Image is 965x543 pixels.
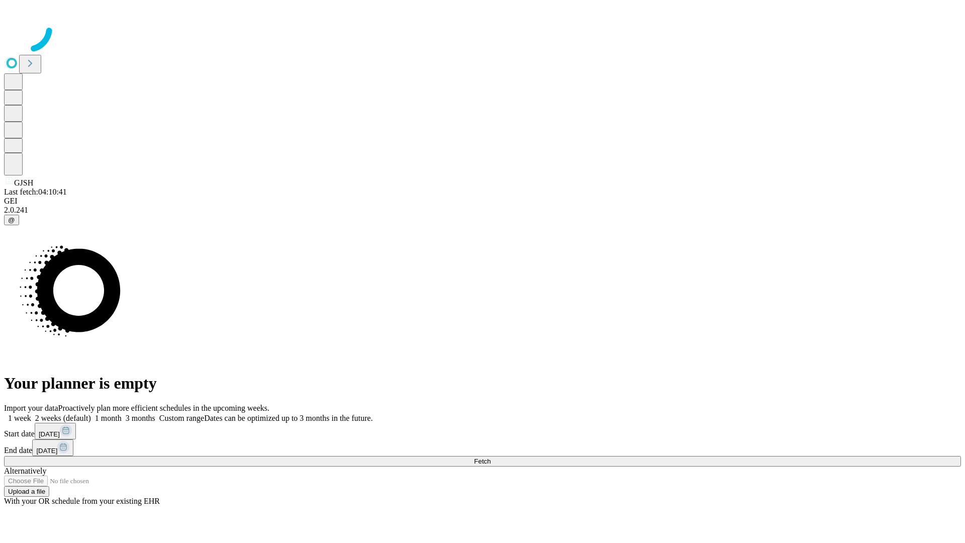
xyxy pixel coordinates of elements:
[4,374,961,393] h1: Your planner is empty
[126,414,155,422] span: 3 months
[4,467,46,475] span: Alternatively
[4,206,961,215] div: 2.0.241
[4,188,67,196] span: Last fetch: 04:10:41
[58,404,269,412] span: Proactively plan more efficient schedules in the upcoming weeks.
[4,197,961,206] div: GEI
[32,439,73,456] button: [DATE]
[39,430,60,438] span: [DATE]
[4,486,49,497] button: Upload a file
[204,414,372,422] span: Dates can be optimized up to 3 months in the future.
[36,447,57,455] span: [DATE]
[4,439,961,456] div: End date
[4,423,961,439] div: Start date
[159,414,204,422] span: Custom range
[35,414,91,422] span: 2 weeks (default)
[474,458,491,465] span: Fetch
[95,414,122,422] span: 1 month
[4,456,961,467] button: Fetch
[8,216,15,224] span: @
[4,215,19,225] button: @
[14,178,33,187] span: GJSH
[8,414,31,422] span: 1 week
[4,404,58,412] span: Import your data
[35,423,76,439] button: [DATE]
[4,497,160,505] span: With your OR schedule from your existing EHR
